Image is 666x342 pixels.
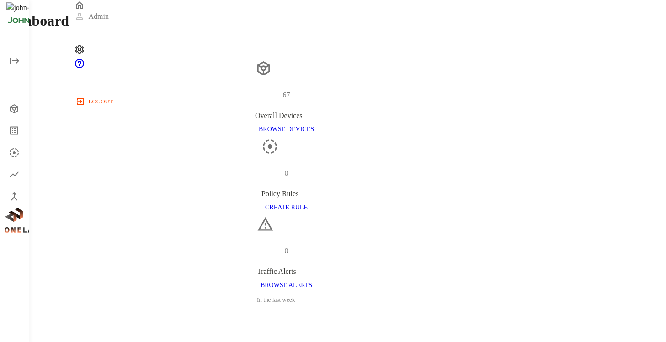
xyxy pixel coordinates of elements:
div: Policy Rules [261,188,311,199]
a: logout [74,94,622,109]
a: onelayer-support [74,63,85,70]
h3: In the last week [257,294,316,305]
div: Traffic Alerts [257,266,316,277]
button: logout [74,94,117,109]
p: 0 [285,168,288,179]
button: BROWSE DEVICES [255,121,318,138]
button: BROWSE ALERTS [257,277,316,294]
p: 0 [285,246,288,256]
p: Admin [89,11,109,22]
a: CREATE RULE [261,203,311,211]
div: Overall Devices [255,110,318,121]
a: BROWSE DEVICES [255,125,318,133]
button: CREATE RULE [261,199,311,216]
span: Support Portal [74,63,85,70]
a: BROWSE ALERTS [257,281,316,289]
